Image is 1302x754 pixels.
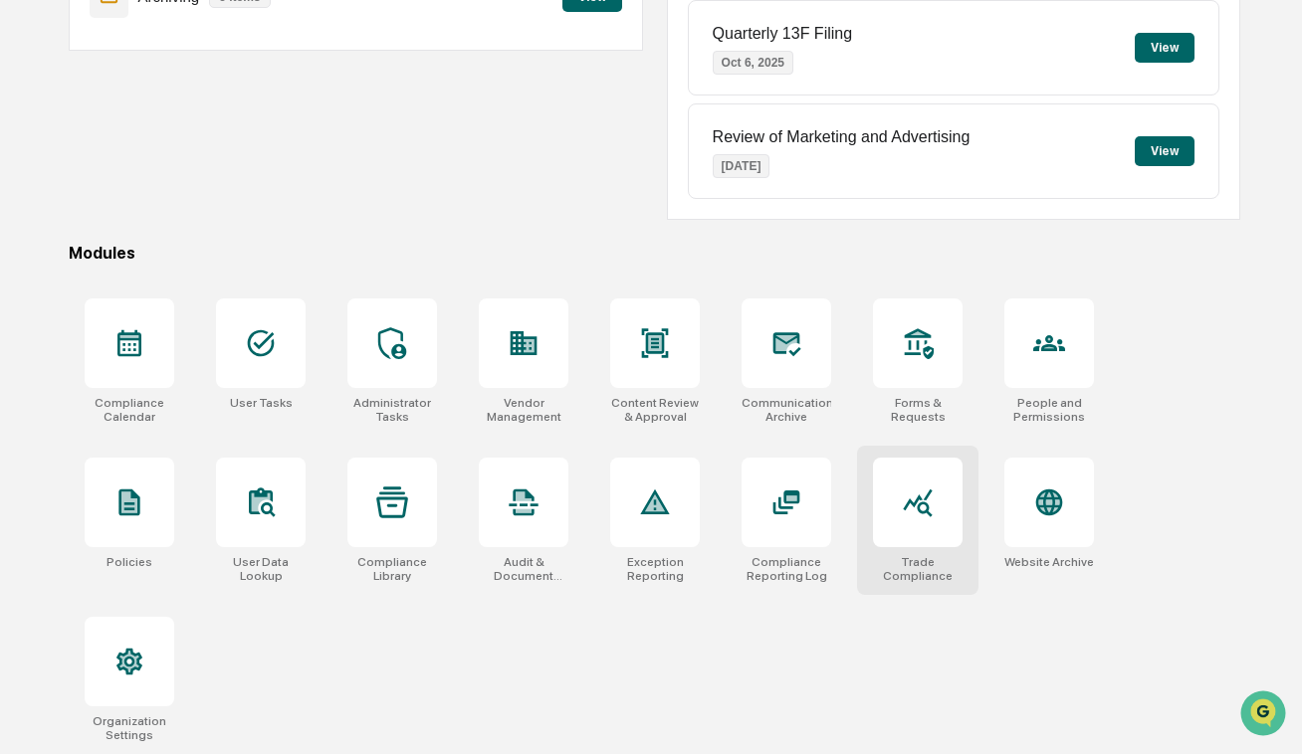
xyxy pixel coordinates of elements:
a: 🖐️Preclearance [12,243,136,279]
div: Content Review & Approval [610,396,700,424]
div: User Data Lookup [216,555,306,583]
div: Forms & Requests [873,396,963,424]
button: View [1135,136,1194,166]
iframe: Open customer support [1238,688,1292,742]
div: Audit & Document Logs [479,555,568,583]
div: 🗄️ [144,253,160,269]
a: 🗄️Attestations [136,243,255,279]
span: Preclearance [40,251,128,271]
div: Compliance Reporting Log [742,555,831,583]
div: 🖐️ [20,253,36,269]
div: User Tasks [230,396,293,410]
button: Start new chat [338,158,362,182]
div: Modules [69,244,1240,263]
p: Oct 6, 2025 [713,51,793,75]
div: Policies [107,555,152,569]
div: People and Permissions [1004,396,1094,424]
img: 1746055101610-c473b297-6a78-478c-a979-82029cc54cd1 [20,152,56,188]
div: Organization Settings [85,714,174,742]
div: Communications Archive [742,396,831,424]
span: Pylon [198,337,241,352]
div: Exception Reporting [610,555,700,583]
a: Powered byPylon [140,336,241,352]
div: Administrator Tasks [347,396,437,424]
div: Compliance Calendar [85,396,174,424]
span: Attestations [164,251,247,271]
p: How can we help? [20,42,362,74]
div: 🔎 [20,290,36,306]
p: Review of Marketing and Advertising [713,128,971,146]
div: Vendor Management [479,396,568,424]
span: Data Lookup [40,288,125,308]
div: Start new chat [68,152,326,172]
a: 🔎Data Lookup [12,281,133,316]
button: View [1135,33,1194,63]
div: Compliance Library [347,555,437,583]
p: [DATE] [713,154,770,178]
div: Website Archive [1004,555,1094,569]
p: Quarterly 13F Filing [713,25,853,43]
div: We're offline, we'll be back soon [68,172,260,188]
div: Trade Compliance [873,555,963,583]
